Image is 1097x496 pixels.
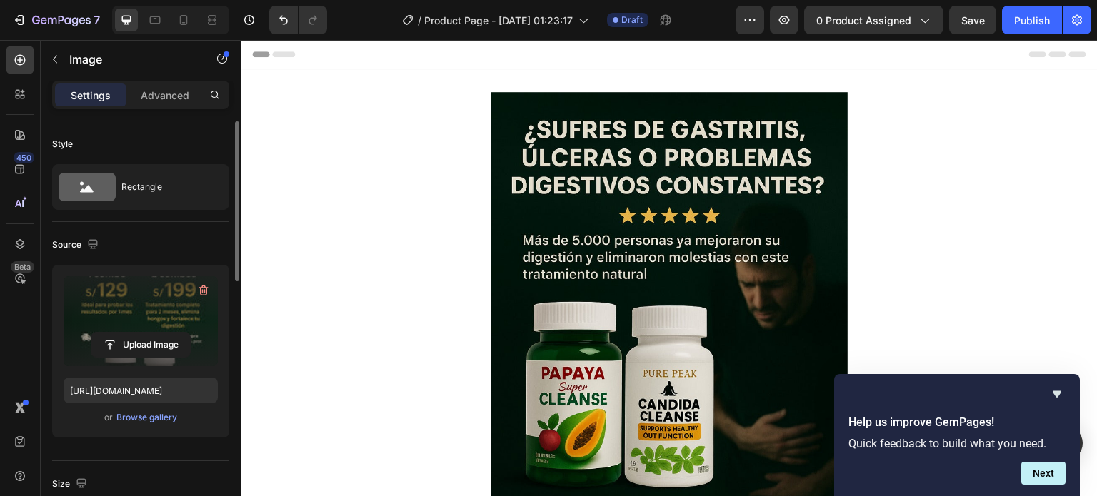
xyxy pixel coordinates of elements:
div: Help us improve GemPages! [848,385,1066,485]
div: Size [52,475,90,494]
p: Image [69,51,191,68]
button: Upload Image [91,332,191,358]
div: 450 [14,152,34,163]
button: Publish [1002,6,1062,34]
input: https://example.com/image.jpg [64,378,218,403]
iframe: Design area [241,40,1097,496]
span: 0 product assigned [816,13,911,28]
span: Draft [621,14,643,26]
p: Quick feedback to build what you need. [848,437,1066,450]
h2: Help us improve GemPages! [848,414,1066,431]
div: Style [52,138,73,151]
button: Browse gallery [116,410,178,425]
button: 0 product assigned [804,6,943,34]
div: Undo/Redo [269,6,327,34]
div: Publish [1014,13,1050,28]
button: 7 [6,6,106,34]
div: Rectangle [121,171,209,203]
span: / [418,13,421,28]
button: Next question [1021,462,1066,485]
p: 7 [94,11,100,29]
p: Settings [71,88,111,103]
span: or [104,409,113,426]
span: Save [961,14,985,26]
div: Browse gallery [116,411,177,424]
p: Advanced [141,88,189,103]
button: Hide survey [1048,385,1066,403]
div: Beta [11,261,34,273]
div: Source [52,236,101,255]
button: Save [949,6,996,34]
span: Product Page - [DATE] 01:23:17 [424,13,573,28]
